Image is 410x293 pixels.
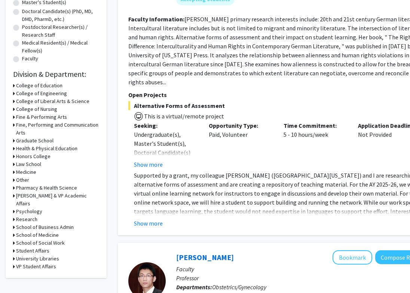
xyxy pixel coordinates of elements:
[16,263,56,271] h3: VP Student Affairs
[6,259,32,287] iframe: Chat
[22,23,99,39] label: Postdoctoral Researcher(s) / Research Staff
[16,160,41,168] h3: Law School
[16,192,99,208] h3: [PERSON_NAME] & VP Academic Affairs
[16,137,53,145] h3: Graduate School
[209,121,272,130] p: Opportunity Type:
[16,82,62,90] h3: College of Education
[333,250,372,265] button: Add Kang Chen to Bookmarks
[16,176,29,184] h3: Other
[134,160,163,169] button: Show more
[278,121,353,169] div: 5 - 10 hours/week
[143,112,224,120] span: This is a virtual/remote project
[16,105,57,113] h3: College of Nursing
[16,113,67,121] h3: Fine & Performing Arts
[16,223,74,231] h3: School of Business Admin
[134,219,163,228] button: Show more
[176,253,234,262] a: [PERSON_NAME]
[16,168,36,176] h3: Medicine
[16,247,49,255] h3: Student Affairs
[16,90,67,97] h3: College of Engineering
[203,121,278,169] div: Paid, Volunteer
[16,215,37,223] h3: Research
[16,145,77,152] h3: Health & Physical Education
[16,255,59,263] h3: University Libraries
[16,239,65,247] h3: School of Social Work
[134,130,198,175] div: Undergraduate(s), Master's Student(s), Doctoral Candidate(s) (PhD, MD, DMD, PharmD, etc.)
[16,121,99,137] h3: Fine, Performing and Communication Arts
[16,97,89,105] h3: College of Liberal Arts & Science
[16,152,51,160] h3: Honors College
[16,208,42,215] h3: Psychology
[212,283,266,291] span: Obstetrics/Gynecology
[16,184,77,192] h3: Pharmacy & Health Science
[128,15,184,23] b: Faculty Information:
[22,39,99,55] label: Medical Resident(s) / Medical Fellow(s)
[13,70,99,79] h2: Division & Department:
[284,121,347,130] p: Time Commitment:
[22,7,99,23] label: Doctoral Candidate(s) (PhD, MD, DMD, PharmD, etc.)
[176,283,212,291] b: Departments:
[22,55,38,63] label: Faculty
[16,231,59,239] h3: School of Medicine
[134,121,198,130] p: Seeking:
